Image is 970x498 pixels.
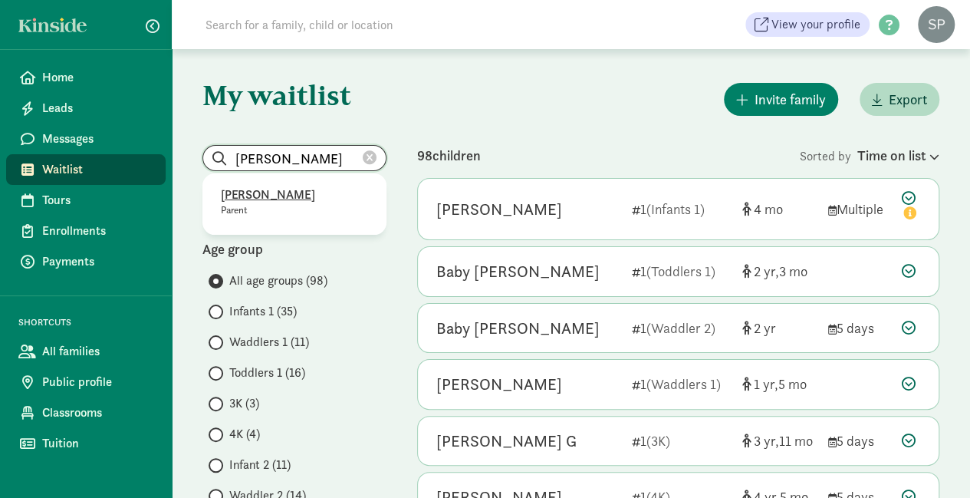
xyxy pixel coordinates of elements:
[221,186,368,204] p: [PERSON_NAME]
[771,15,860,34] span: View your profile
[221,204,368,216] p: Parent
[42,99,153,117] span: Leads
[203,146,386,170] input: Search list...
[42,434,153,453] span: Tuition
[229,272,327,290] span: All age groups (98)
[42,342,153,361] span: All families
[6,336,166,367] a: All families
[755,89,826,110] span: Invite family
[6,397,166,428] a: Classrooms
[417,145,800,166] div: 98 children
[42,373,153,391] span: Public profile
[646,200,705,218] span: (Infants 1)
[42,68,153,87] span: Home
[754,200,783,218] span: 4
[6,367,166,397] a: Public profile
[436,259,600,284] div: Baby Graf
[754,319,776,337] span: 2
[229,302,297,321] span: Infants 1 (35)
[779,432,813,450] span: 11
[6,154,166,185] a: Waitlist
[436,372,562,397] div: Wilder Olson
[646,262,715,280] span: (Toddlers 1)
[6,246,166,277] a: Payments
[229,364,305,382] span: Toddlers 1 (16)
[724,83,838,116] button: Invite family
[632,430,730,451] div: 1
[436,316,600,341] div: Baby Householder
[745,12,870,37] a: View your profile
[436,429,577,453] div: Cleo G
[889,89,927,110] span: Export
[202,80,386,110] h1: My waitlist
[42,130,153,148] span: Messages
[6,185,166,216] a: Tours
[632,261,730,282] div: 1
[632,199,730,219] div: 1
[6,93,166,124] a: Leads
[632,318,730,338] div: 1
[742,199,816,219] div: [object Object]
[6,428,166,459] a: Tuition
[742,374,816,394] div: [object Object]
[742,318,816,338] div: [object Object]
[229,456,291,474] span: Infant 2 (11)
[229,394,259,413] span: 3K (3)
[632,374,730,394] div: 1
[646,432,670,450] span: (3K)
[754,432,779,450] span: 3
[800,145,939,166] div: Sorted by
[202,239,386,259] div: Age group
[229,425,260,444] span: 4K (4)
[229,333,309,351] span: Waddlers 1 (11)
[436,197,562,222] div: Austin Buchanan
[196,9,626,40] input: Search for a family, child or location
[42,222,153,240] span: Enrollments
[828,318,889,338] div: 5 days
[742,261,816,282] div: [object Object]
[893,424,970,498] iframe: Chat Widget
[754,262,779,280] span: 2
[646,375,721,393] span: (Waddlers 1)
[6,216,166,246] a: Enrollments
[42,252,153,271] span: Payments
[828,199,889,219] div: Multiple
[754,375,778,393] span: 1
[6,62,166,93] a: Home
[42,160,153,179] span: Waitlist
[779,262,807,280] span: 3
[6,124,166,154] a: Messages
[860,83,939,116] button: Export
[42,404,153,422] span: Classrooms
[778,375,807,393] span: 5
[646,319,715,337] span: (Waddler 2)
[742,430,816,451] div: [object Object]
[857,145,939,166] div: Time on list
[42,191,153,209] span: Tours
[828,430,889,451] div: 5 days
